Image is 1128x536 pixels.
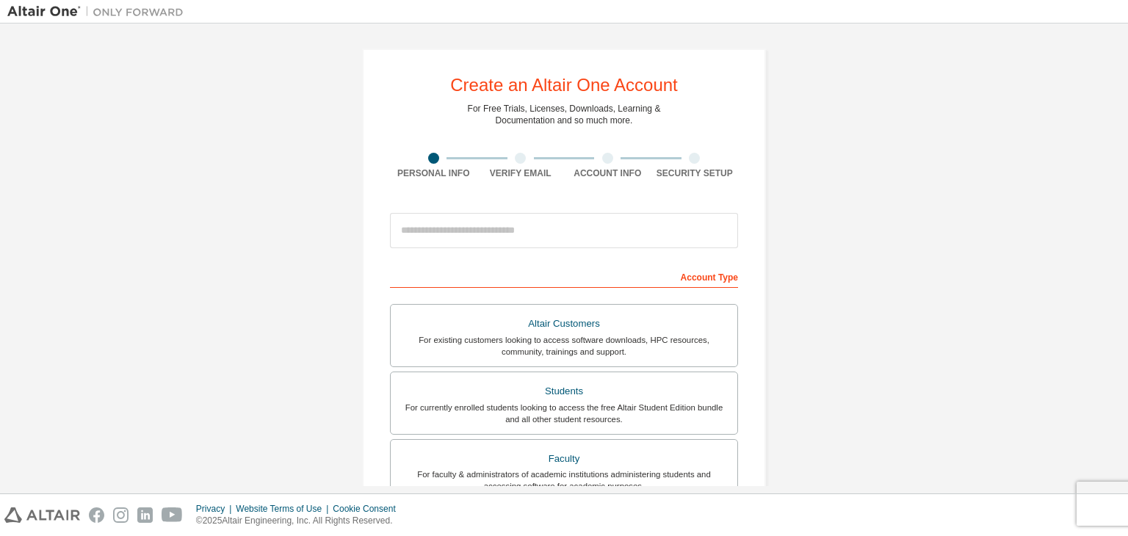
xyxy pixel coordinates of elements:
[196,515,405,527] p: © 2025 Altair Engineering, Inc. All Rights Reserved.
[399,381,728,402] div: Students
[564,167,651,179] div: Account Info
[390,264,738,288] div: Account Type
[477,167,565,179] div: Verify Email
[7,4,191,19] img: Altair One
[333,503,404,515] div: Cookie Consent
[651,167,739,179] div: Security Setup
[450,76,678,94] div: Create an Altair One Account
[399,334,728,358] div: For existing customers looking to access software downloads, HPC resources, community, trainings ...
[399,468,728,492] div: For faculty & administrators of academic institutions administering students and accessing softwa...
[399,449,728,469] div: Faculty
[162,507,183,523] img: youtube.svg
[137,507,153,523] img: linkedin.svg
[196,503,236,515] div: Privacy
[399,402,728,425] div: For currently enrolled students looking to access the free Altair Student Edition bundle and all ...
[390,167,477,179] div: Personal Info
[4,507,80,523] img: altair_logo.svg
[89,507,104,523] img: facebook.svg
[399,314,728,334] div: Altair Customers
[113,507,129,523] img: instagram.svg
[236,503,333,515] div: Website Terms of Use
[468,103,661,126] div: For Free Trials, Licenses, Downloads, Learning & Documentation and so much more.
